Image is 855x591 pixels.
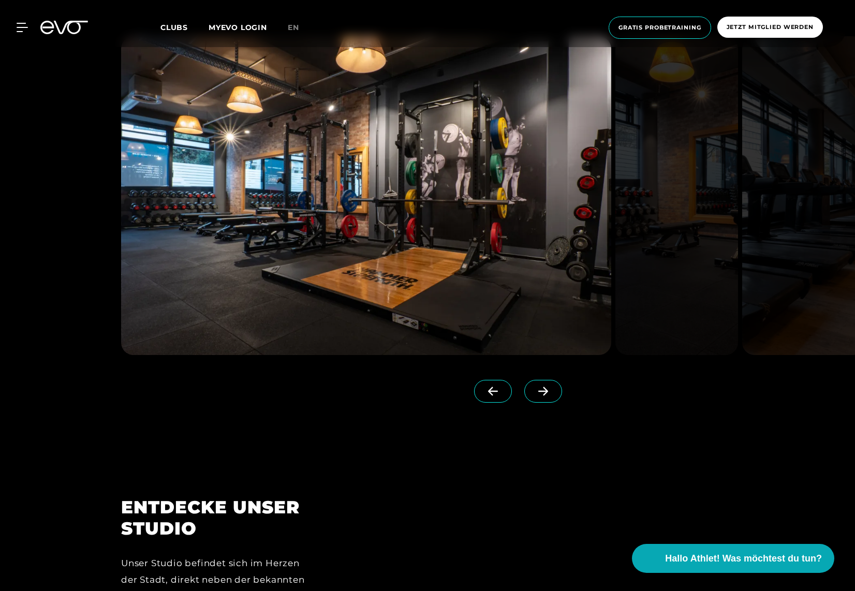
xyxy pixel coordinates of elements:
[121,497,306,539] h2: ENTDECKE UNSER STUDIO
[615,36,738,355] img: evofitness
[160,23,188,32] span: Clubs
[606,17,714,39] a: Gratis Probetraining
[121,36,611,355] img: evofitness
[632,544,834,573] button: Hallo Athlet! Was möchtest du tun?
[209,23,267,32] a: MYEVO LOGIN
[714,17,826,39] a: Jetzt Mitglied werden
[288,23,299,32] span: en
[727,23,814,32] span: Jetzt Mitglied werden
[665,552,822,566] span: Hallo Athlet! Was möchtest du tun?
[618,23,701,32] span: Gratis Probetraining
[160,22,209,32] a: Clubs
[288,22,312,34] a: en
